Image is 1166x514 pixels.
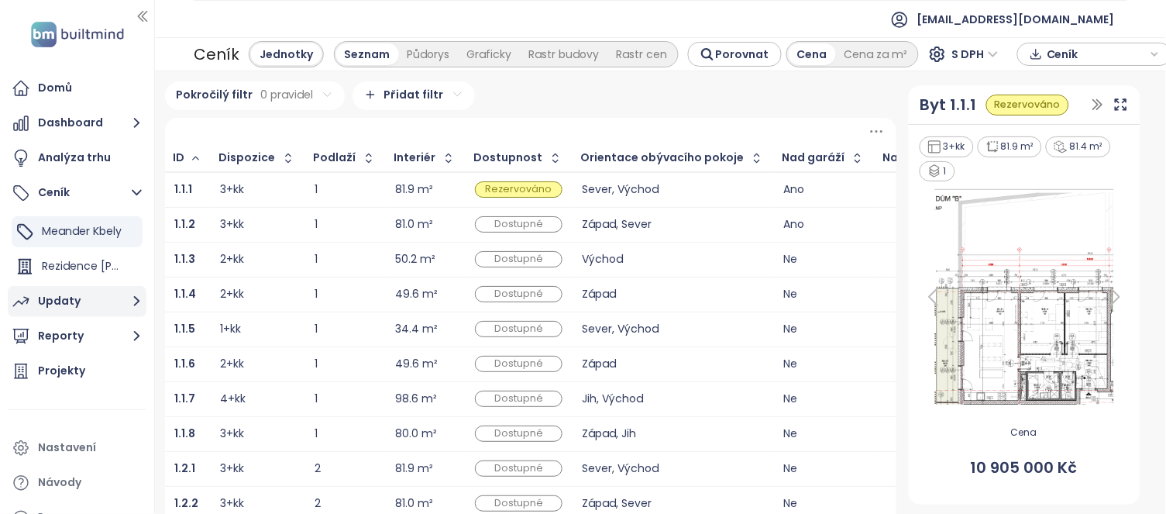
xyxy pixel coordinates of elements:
div: Rezervováno [475,181,562,198]
div: Nad garáží [782,153,845,163]
span: 10 905 000 Kč [918,456,1131,480]
a: Návody [8,467,146,498]
div: Ano [783,185,865,195]
div: Meander Kbely [12,216,143,247]
div: 1 [315,394,376,404]
div: Sever, Východ [582,464,764,474]
div: Domů [38,78,72,98]
div: Graficky [459,43,521,65]
div: Dostupnost [474,153,543,163]
div: Ne [783,254,865,264]
div: Dostupné [475,495,562,512]
div: ID [174,153,185,163]
div: Cena [789,43,836,65]
div: Orientace obývacího pokoje [581,153,745,163]
a: Projekty [8,356,146,387]
div: Ano [783,219,865,229]
div: 81.0 m² [395,498,433,509]
span: [EMAIL_ADDRESS][DOMAIN_NAME] [917,1,1115,38]
span: Rezidence [PERSON_NAME] [42,258,186,274]
div: 98.6 m² [395,394,437,404]
div: Interiér [394,153,436,163]
div: Rastr budovy [521,43,608,65]
div: Nastavení [38,438,96,457]
b: 1.2.2 [174,495,198,511]
a: 1.2.2 [174,498,198,509]
b: 1.1.2 [174,216,195,232]
div: Přidat filtr [353,81,475,110]
div: Dostupné [475,251,562,267]
div: Ne [783,464,865,474]
b: 1.1.1 [174,181,192,197]
div: Ne [783,394,865,404]
div: 4+kk [220,394,246,404]
div: Dostupné [475,216,562,233]
div: Sever, Východ [582,324,764,334]
a: 1.1.4 [174,289,196,299]
div: Východ [582,254,764,264]
div: 2+kk [220,254,244,264]
div: Dostupné [475,321,562,337]
div: 2+kk [220,359,244,369]
div: Ne [783,359,865,369]
div: Dostupné [475,356,562,372]
div: 49.6 m² [395,359,438,369]
div: Dostupné [475,461,562,477]
div: Sever, Východ [582,185,764,195]
div: Ne [783,289,865,299]
div: Západ, Sever [582,219,764,229]
div: 50.2 m² [395,254,435,264]
div: Pokročilý filtr [165,81,345,110]
div: 3+kk [220,464,244,474]
div: 1 [315,324,376,334]
div: Analýza trhu [38,148,111,167]
div: Dispozice [219,153,276,163]
a: 1.1.7 [174,394,195,404]
div: 81.9 m² [395,464,433,474]
b: 1.1.8 [174,426,195,441]
a: 1.1.8 [174,429,195,439]
div: Ne [783,324,865,334]
span: S DPH [952,43,999,66]
a: Byt 1.1.1 [920,93,977,117]
span: Ceník [1047,43,1147,66]
div: 81.4 m² [1046,136,1111,157]
div: Rezidence [PERSON_NAME] [12,251,143,282]
div: 1+kk [220,324,241,334]
a: 1.1.3 [174,254,195,264]
div: Nad maloobchodním prostorem [883,153,1068,163]
a: 1.1.5 [174,324,195,334]
div: Západ, Sever [582,498,764,509]
div: 3+kk [220,219,244,229]
div: Dostupné [475,391,562,407]
div: 1 [315,185,376,195]
a: 1.1.2 [174,219,195,229]
div: Ne [783,429,865,439]
span: Porovnat [716,46,769,63]
div: Půdorys [399,43,459,65]
div: Dostupné [475,426,562,442]
div: 3+kk [220,185,244,195]
div: 1 [315,219,376,229]
div: 1 [315,359,376,369]
div: Dostupné [475,286,562,302]
button: Ceník [8,178,146,209]
div: 3+kk [220,498,244,509]
span: Cena [918,426,1131,440]
div: Jednotky [251,43,322,65]
div: Návody [38,473,81,492]
div: Ceník [194,40,239,68]
div: 2 [315,498,376,509]
b: 1.1.6 [174,356,195,371]
div: 81.0 m² [395,219,433,229]
div: Podlaží [314,153,356,163]
div: Západ [582,289,764,299]
b: 1.1.7 [174,391,195,406]
div: Projekty [38,361,85,381]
